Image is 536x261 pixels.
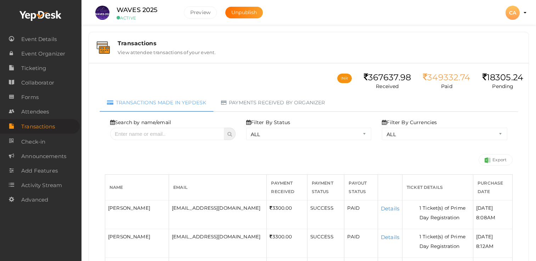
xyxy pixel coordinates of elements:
span: Advanced [21,193,48,207]
label: Filter By Status [246,119,290,126]
th: Payment Received [267,174,307,200]
img: Success [485,157,490,163]
span: Activity Stream [21,178,62,192]
button: INR [337,74,351,83]
p: Pending [483,83,523,90]
span: 3300.00 [270,234,292,239]
span: Forms [21,90,39,104]
span: 3300.00 [270,205,292,211]
td: PAID [344,200,378,229]
img: S4WQAGVX_small.jpeg [95,6,109,20]
span: Add Features [21,164,58,178]
span: [PERSON_NAME] [108,205,150,211]
span: Transactions [21,120,55,134]
a: Payments received by organizer [214,94,332,112]
p: Paid [423,83,470,90]
span: Collaborator [21,76,54,90]
span: Check-in [21,135,45,149]
div: 367637.98 [364,72,411,83]
span: [EMAIL_ADDRESS][DOMAIN_NAME] [172,234,260,239]
p: Received [364,83,411,90]
label: Search by name/email [110,119,171,126]
th: Payment Status [307,174,344,200]
a: Details [381,205,399,212]
li: 1 Ticket(s) of Prime Day Registration [419,203,470,222]
a: Details [381,234,399,240]
span: Event Organizer [21,47,65,61]
span: SUCCESS [310,234,333,239]
th: Purchase Date [473,174,513,200]
div: 18305.24 [483,72,523,83]
div: CA [506,6,520,20]
span: [DATE] 8:12AM [476,234,493,249]
td: PAID [344,229,378,257]
li: 1 Ticket(s) of Prime Day Registration [419,232,470,251]
label: Filter By Currencies [382,119,437,126]
input: Enter name or email.. [110,128,224,140]
a: Transactions made in Yepdesk [100,94,214,112]
th: Ticket Details [402,174,473,200]
span: Announcements [21,149,66,163]
div: 349332.74 [423,72,470,83]
th: Name [105,174,169,200]
span: Ticketing [21,61,46,75]
span: [EMAIL_ADDRESS][DOMAIN_NAME] [172,205,260,211]
span: Event Details [21,32,57,46]
label: View attendee transactions of your event. [118,47,216,55]
span: [DATE] 8:08AM [476,205,495,220]
a: Transactions View attendee transactions of your event. [92,50,525,57]
button: Unpublish [225,7,263,18]
button: Preview [184,6,217,19]
span: Attendees [21,105,49,119]
span: [PERSON_NAME] [108,234,150,239]
profile-pic: CA [506,10,520,16]
a: Export [479,154,513,166]
button: CA [503,5,522,20]
img: bank-details.svg [97,41,110,54]
small: ACTIVE [117,15,173,21]
label: WAVES 2025 [117,5,157,15]
span: SUCCESS [310,205,333,211]
div: Transactions [118,40,521,47]
th: Email [169,174,267,200]
th: Payout Status [344,174,378,200]
span: Unpublish [231,9,257,16]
